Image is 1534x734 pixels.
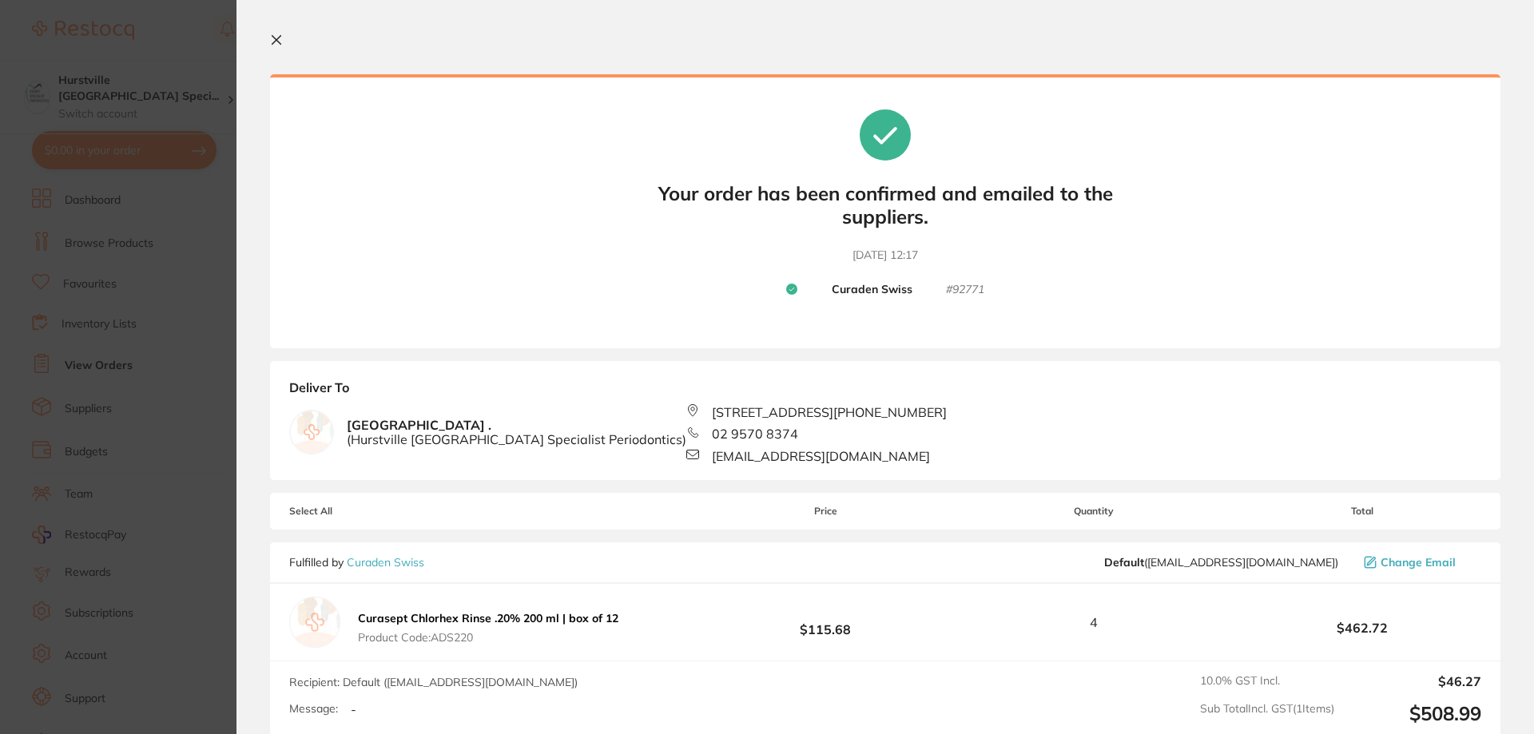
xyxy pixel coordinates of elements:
[289,702,338,716] label: Message:
[1347,702,1481,725] output: $508.99
[1243,506,1481,517] span: Total
[712,405,947,419] span: [STREET_ADDRESS][PHONE_NUMBER]
[646,182,1125,228] b: Your order has been confirmed and emailed to the suppliers.
[706,506,944,517] span: Price
[712,449,930,463] span: [EMAIL_ADDRESS][DOMAIN_NAME]
[945,506,1243,517] span: Quantity
[1104,555,1144,569] b: Default
[1104,556,1338,569] span: info@curasept.com.au
[351,702,356,716] p: -
[358,631,618,644] span: Product Code: ADS220
[289,597,340,648] img: empty.jpg
[289,556,424,569] p: Fulfilled by
[1200,702,1334,725] span: Sub Total Incl. GST ( 1 Items)
[1359,555,1481,569] button: Change Email
[353,611,623,645] button: Curasept Chlorhex Rinse .20% 200 ml | box of 12 Product Code:ADS220
[712,427,798,441] span: 02 9570 8374
[946,283,984,297] small: # 92771
[290,411,333,454] img: empty.jpg
[289,675,578,689] span: Recipient: Default ( [EMAIL_ADDRESS][DOMAIN_NAME] )
[289,506,449,517] span: Select All
[1347,674,1481,688] output: $46.27
[347,555,424,569] a: Curaden Swiss
[1381,556,1456,569] span: Change Email
[1200,674,1334,688] span: 10.0 % GST Incl.
[347,418,686,447] b: [GEOGRAPHIC_DATA] .
[706,608,944,637] b: $115.68
[289,380,1481,404] b: Deliver To
[1243,621,1481,635] b: $462.72
[832,283,912,297] b: Curaden Swiss
[1090,615,1098,629] span: 4
[347,432,686,446] span: ( Hurstville [GEOGRAPHIC_DATA] Specialist Periodontics )
[358,611,618,625] b: Curasept Chlorhex Rinse .20% 200 ml | box of 12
